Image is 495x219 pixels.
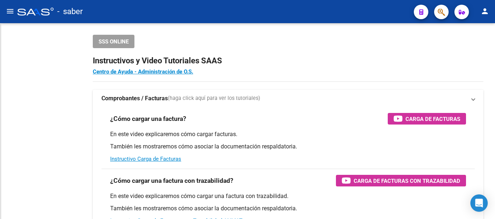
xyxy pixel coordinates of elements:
[388,113,466,125] button: Carga de Facturas
[470,194,488,212] div: Open Intercom Messenger
[110,143,466,151] p: También les mostraremos cómo asociar la documentación respaldatoria.
[354,176,460,185] span: Carga de Facturas con Trazabilidad
[110,205,466,212] p: También les mostraremos cómo asociar la documentación respaldatoria.
[110,130,466,138] p: En este video explicaremos cómo cargar facturas.
[93,35,134,48] button: SSS ONLINE
[101,94,168,102] strong: Comprobantes / Facturas
[93,54,483,68] h2: Instructivos y Video Tutoriales SAAS
[405,114,460,123] span: Carga de Facturas
[110,176,233,186] h3: ¿Cómo cargar una factura con trazabilidad?
[481,7,489,16] mat-icon: person
[93,90,483,107] mat-expansion-panel-header: Comprobantes / Facturas(haga click aquí para ver los tutoriales)
[336,175,466,186] button: Carga de Facturas con Trazabilidad
[168,94,260,102] span: (haga click aquí para ver los tutoriales)
[6,7,14,16] mat-icon: menu
[57,4,83,20] span: - saber
[110,192,466,200] p: En este video explicaremos cómo cargar una factura con trazabilidad.
[110,156,181,162] a: Instructivo Carga de Facturas
[110,114,186,124] h3: ¿Cómo cargar una factura?
[93,68,193,75] a: Centro de Ayuda - Administración de O.S.
[99,38,129,45] span: SSS ONLINE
